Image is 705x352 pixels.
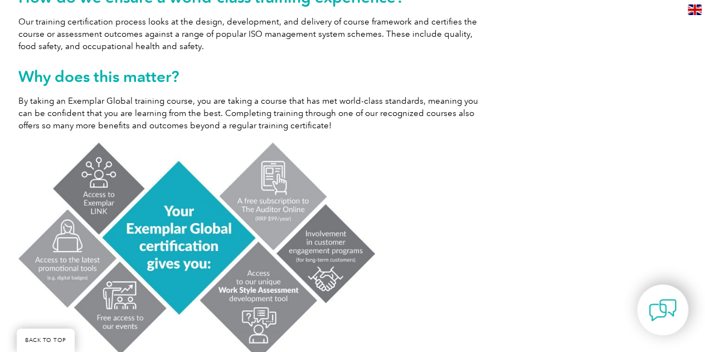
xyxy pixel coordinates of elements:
p: Our training certification process looks at the design, development, and delivery of course frame... [18,16,487,52]
p: By taking an Exemplar Global training course, you are taking a course that has met world-class st... [18,95,487,132]
img: en [688,4,702,15]
a: BACK TO TOP [17,329,75,352]
h2: Why does this matter? [18,67,487,85]
img: contact-chat.png [649,296,677,324]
